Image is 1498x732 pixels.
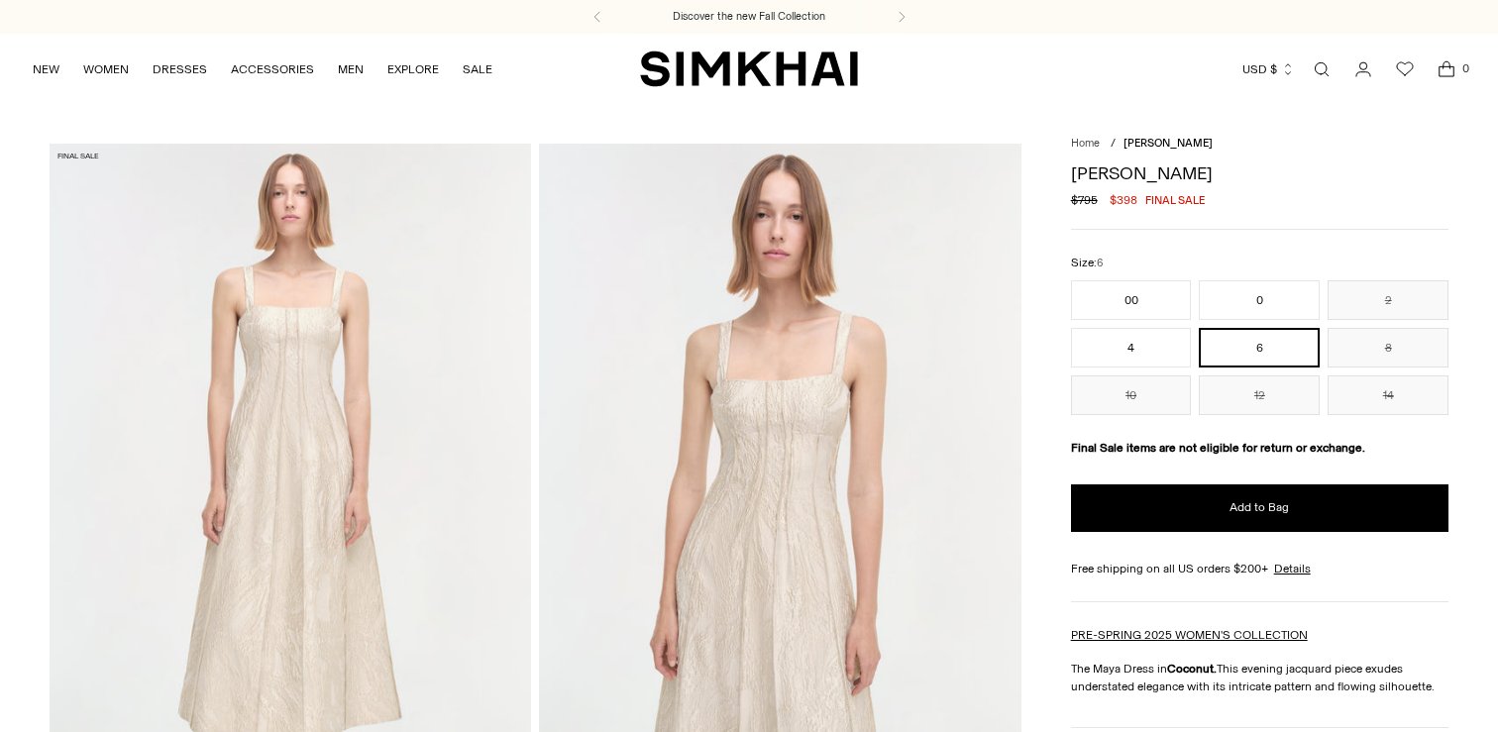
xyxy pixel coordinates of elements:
button: 4 [1071,328,1192,367]
button: Add to Bag [1071,484,1448,532]
a: NEW [33,48,59,91]
a: ACCESSORIES [231,48,314,91]
a: WOMEN [83,48,129,91]
nav: breadcrumbs [1071,136,1448,153]
button: 14 [1328,375,1448,415]
a: DRESSES [153,48,207,91]
a: Details [1274,560,1311,577]
a: PRE-SPRING 2025 WOMEN'S COLLECTION [1071,628,1308,642]
button: 0 [1199,280,1320,320]
a: SIMKHAI [640,50,858,88]
button: 10 [1071,375,1192,415]
a: MEN [338,48,364,91]
a: Open cart modal [1427,50,1466,89]
button: 00 [1071,280,1192,320]
button: USD $ [1242,48,1295,91]
span: [PERSON_NAME] [1123,137,1213,150]
label: Size: [1071,254,1103,272]
s: $795 [1071,191,1098,209]
div: Free shipping on all US orders $200+ [1071,560,1448,577]
p: The Maya Dress in This evening jacquard piece exudes understated elegance with its intricate patt... [1071,660,1448,695]
a: Home [1071,137,1100,150]
span: $398 [1110,191,1137,209]
a: Go to the account page [1343,50,1383,89]
h1: [PERSON_NAME] [1071,164,1448,182]
strong: Final Sale items are not eligible for return or exchange. [1071,441,1365,455]
span: 0 [1456,59,1474,77]
a: EXPLORE [387,48,439,91]
a: Discover the new Fall Collection [673,9,825,25]
a: SALE [463,48,492,91]
button: 6 [1199,328,1320,367]
span: Add to Bag [1230,499,1289,516]
button: 12 [1199,375,1320,415]
span: 6 [1097,257,1103,269]
button: 2 [1328,280,1448,320]
button: 8 [1328,328,1448,367]
a: Open search modal [1302,50,1341,89]
a: Wishlist [1385,50,1425,89]
strong: Coconut. [1167,662,1217,676]
div: / [1111,136,1116,153]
